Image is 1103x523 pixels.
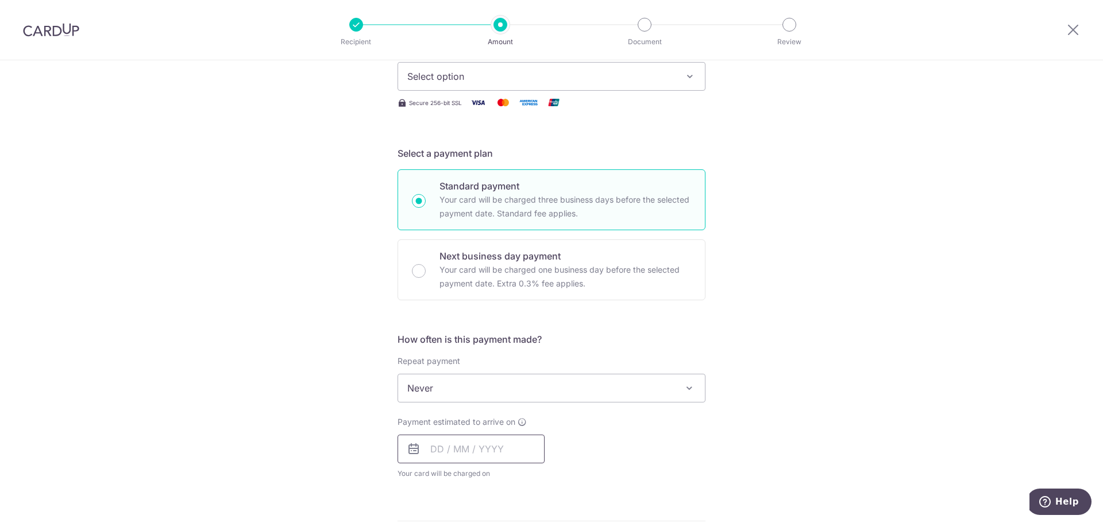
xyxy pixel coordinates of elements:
img: Mastercard [492,95,515,110]
h5: Select a payment plan [398,146,705,160]
p: Next business day payment [439,249,691,263]
img: Visa [466,95,489,110]
span: Your card will be charged on [398,468,545,479]
p: Review [747,36,832,48]
label: Repeat payment [398,355,460,367]
span: Never [398,374,705,402]
img: American Express [517,95,540,110]
span: Payment estimated to arrive on [398,416,515,428]
p: Amount [458,36,543,48]
img: CardUp [23,23,79,37]
p: Recipient [314,36,399,48]
span: Select option [407,69,675,83]
iframe: Opens a widget where you can find more information [1029,489,1092,517]
p: Your card will be charged three business days before the selected payment date. Standard fee appl... [439,193,691,220]
img: Union Pay [542,95,565,110]
p: Standard payment [439,179,691,193]
h5: How often is this payment made? [398,332,705,346]
input: DD / MM / YYYY [398,435,545,463]
span: Secure 256-bit SSL [409,98,462,107]
span: Never [398,374,705,402]
p: Your card will be charged one business day before the selected payment date. Extra 0.3% fee applies. [439,263,691,290]
p: Document [602,36,687,48]
button: Select option [398,62,705,91]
